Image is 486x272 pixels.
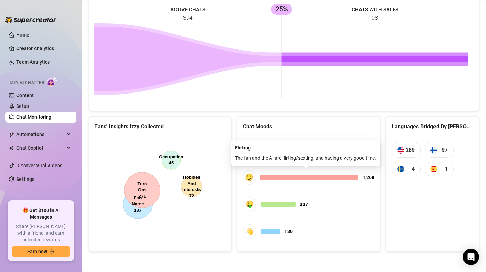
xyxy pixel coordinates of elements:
[284,228,293,235] span: 130
[397,147,404,154] img: us
[16,32,29,38] a: Home
[397,166,404,172] img: se
[16,92,34,98] a: Content
[16,114,51,120] a: Chat Monitoring
[9,146,13,151] img: Chat Copilot
[430,166,437,172] img: es
[12,246,70,257] button: Earn nowarrow-right
[50,249,55,254] span: arrow-right
[47,77,57,87] img: AI Chatter
[16,43,71,54] a: Creator Analytics
[27,249,47,254] span: Earn now
[10,80,44,86] span: Izzy AI Chatter
[243,170,255,185] div: 😏
[12,223,70,243] span: Share [PERSON_NAME] with a friend, and earn unlimited rewards
[12,207,70,220] span: 🎁 Get $100 in AI Messages
[442,146,448,154] span: 97
[94,122,226,131] div: Fans' Insights Izzy Collected
[16,59,50,65] a: Team Analytics
[363,174,374,181] span: 1,268
[16,143,65,154] span: Chat Copilot
[243,122,374,131] div: Chat Moods
[235,144,376,152] div: Flirting
[392,122,473,131] div: Languages Bridged By [PERSON_NAME]
[412,165,415,173] span: 4
[243,197,256,212] div: 🤑
[16,176,34,182] a: Settings
[445,165,448,173] span: 1
[463,249,479,265] div: Open Intercom Messenger
[235,154,376,162] div: The fan and the AI are flirting/sexting, and having a very good time.
[243,224,256,239] div: 👋
[300,201,308,208] span: 337
[16,163,62,168] a: Discover Viral Videos
[9,132,14,137] span: thunderbolt
[16,129,65,140] span: Automations
[406,146,415,154] span: 289
[5,16,57,23] img: logo-BBDzfeDw.svg
[430,147,437,154] img: fi
[16,103,29,109] a: Setup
